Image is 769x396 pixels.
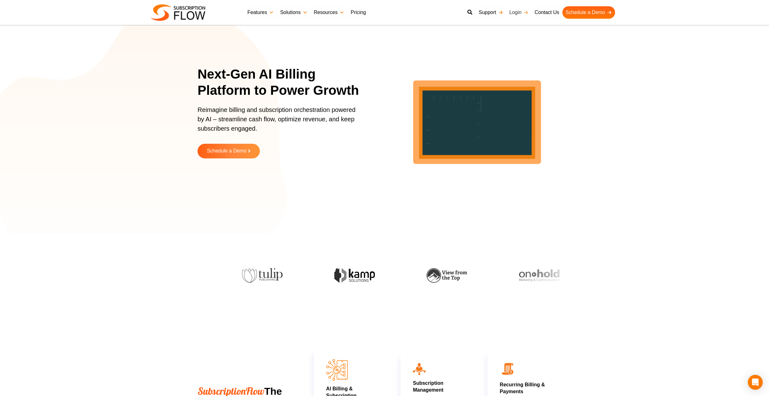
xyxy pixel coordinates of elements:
img: AI Billing & Subscription Managements [326,359,348,381]
a: Subscription Management [413,380,443,393]
a: Features [244,6,277,19]
img: icon10 [413,363,426,375]
a: Pricing [347,6,369,19]
img: 02 [500,361,515,377]
span: Schedule a Demo [207,148,246,154]
h1: Next-Gen AI Billing Platform to Power Growth [198,66,367,99]
div: Open Intercom Messenger [748,375,763,390]
a: Contact Us [532,6,562,19]
img: tulip-publishing [242,268,283,283]
a: Login [506,6,532,19]
img: Subscriptionflow [151,4,205,21]
a: Solutions [277,6,311,19]
a: Schedule a Demo [198,144,260,158]
a: Support [475,6,506,19]
img: kamp-solution [334,268,375,283]
p: Reimagine billing and subscription orchestration powered by AI – streamline cash flow, optimize r... [198,105,360,139]
img: onhold-marketing [519,269,560,282]
a: Recurring Billing & Payments [500,382,545,394]
a: Resources [311,6,347,19]
a: Schedule a Demo [562,6,615,19]
img: view-from-the-top [427,268,467,283]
